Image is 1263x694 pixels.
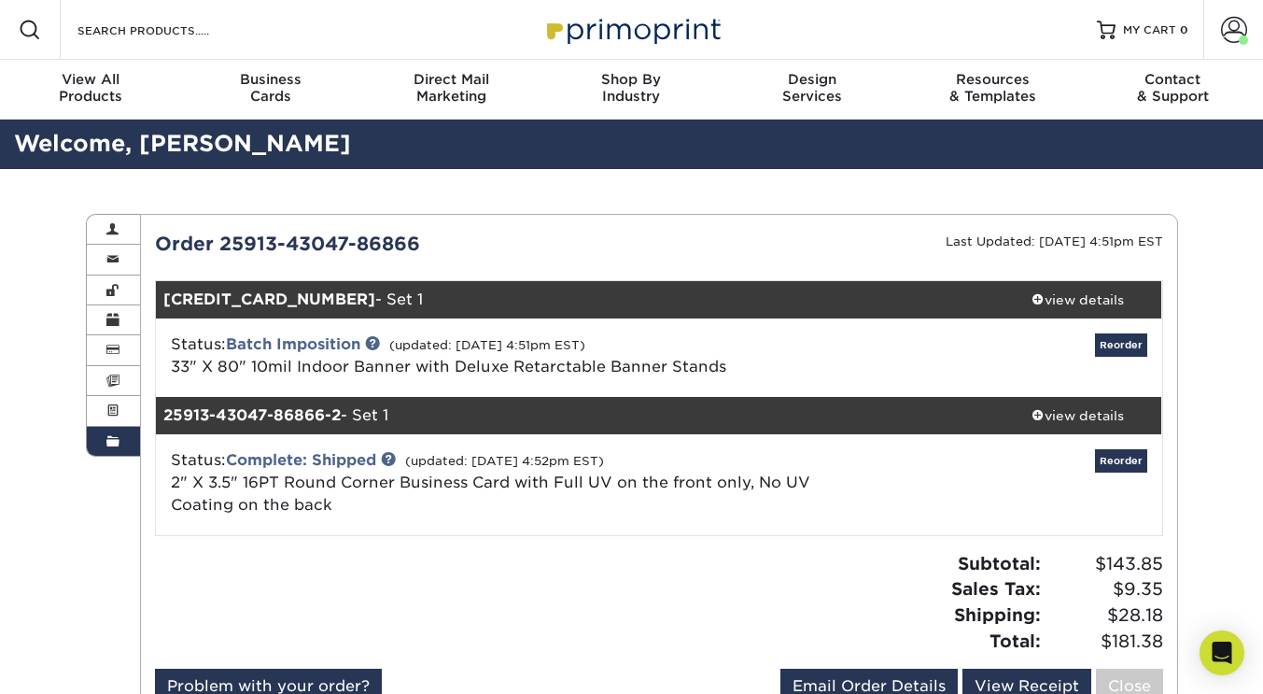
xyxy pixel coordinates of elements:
[156,281,994,319] div: - Set 1
[541,71,722,88] span: Shop By
[180,71,360,105] div: Cards
[541,71,722,105] div: Industry
[722,60,902,120] a: DesignServices
[946,234,1163,248] small: Last Updated: [DATE] 4:51pm EST
[141,230,659,258] div: Order 25913-43047-86866
[902,71,1082,105] div: & Templates
[157,333,826,378] div: Status:
[171,358,726,375] a: 33" X 80" 10mil Indoor Banner with Deluxe Retarctable Banner Stands
[180,60,360,120] a: BusinessCards
[226,335,360,353] a: Batch Imposition
[1046,629,1163,655] span: $181.38
[1095,333,1147,357] a: Reorder
[226,451,376,469] a: Complete: Shipped
[994,406,1162,425] div: view details
[405,454,604,468] small: (updated: [DATE] 4:52pm EST)
[1046,602,1163,629] span: $28.18
[539,9,725,50] img: Primoprint
[902,60,1082,120] a: Resources& Templates
[902,71,1082,88] span: Resources
[994,290,1162,309] div: view details
[954,604,1041,625] strong: Shipping:
[722,71,902,88] span: Design
[156,397,994,434] div: - Set 1
[361,60,541,120] a: Direct MailMarketing
[157,449,826,517] div: Status:
[361,71,541,88] span: Direct Mail
[1200,630,1244,675] div: Open Intercom Messenger
[76,19,258,41] input: SEARCH PRODUCTS.....
[1083,71,1263,105] div: & Support
[389,338,585,352] small: (updated: [DATE] 4:51pm EST)
[994,281,1162,319] a: view details
[958,553,1041,574] strong: Subtotal:
[722,71,902,105] div: Services
[1083,71,1263,88] span: Contact
[989,630,1041,651] strong: Total:
[951,578,1041,599] strong: Sales Tax:
[1123,22,1176,38] span: MY CART
[1083,60,1263,120] a: Contact& Support
[1046,576,1163,602] span: $9.35
[180,71,360,88] span: Business
[163,290,375,308] strong: [CREDIT_CARD_NUMBER]
[1095,449,1147,473] a: Reorder
[994,397,1162,434] a: view details
[163,406,341,424] strong: 25913-43047-86866-2
[1046,551,1163,577] span: $143.85
[361,71,541,105] div: Marketing
[541,60,722,120] a: Shop ByIndustry
[1180,23,1188,36] span: 0
[171,474,810,514] a: 2" X 3.5" 16PT Round Corner Business Card with Full UV on the front only, No UV Coating on the back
